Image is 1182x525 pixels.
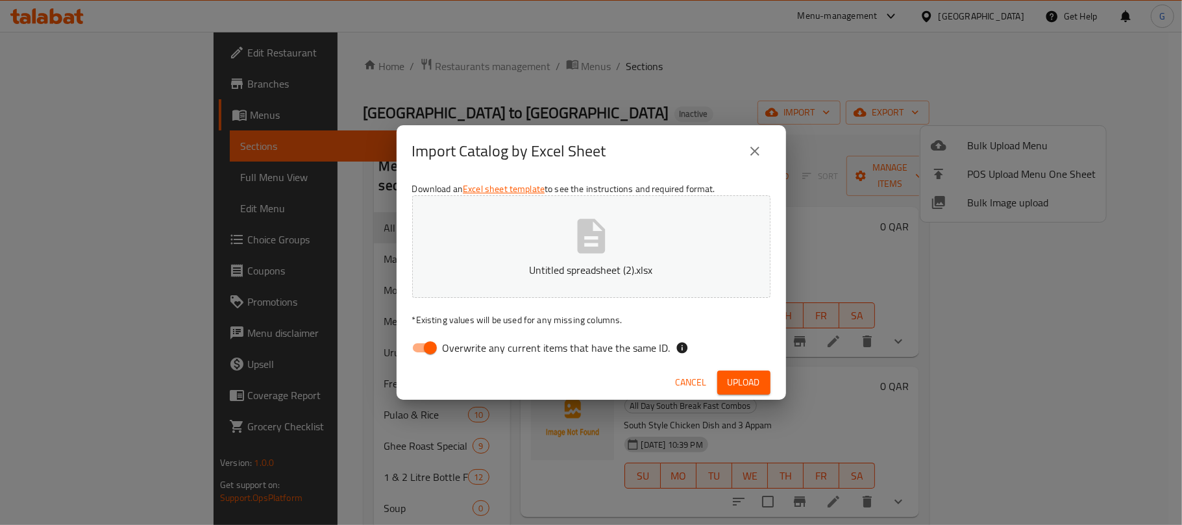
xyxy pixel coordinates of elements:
p: Untitled spreadsheet (2).xlsx [432,262,750,278]
button: Upload [717,371,770,395]
button: close [739,136,770,167]
svg: If the overwrite option isn't selected, then the items that match an existing ID will be ignored ... [676,341,689,354]
button: Cancel [671,371,712,395]
span: Upload [728,374,760,391]
p: Existing values will be used for any missing columns. [412,313,770,326]
button: Untitled spreadsheet (2).xlsx [412,195,770,298]
span: Overwrite any current items that have the same ID. [443,340,671,356]
span: Cancel [676,374,707,391]
div: Download an to see the instructions and required format. [397,177,786,365]
h2: Import Catalog by Excel Sheet [412,141,606,162]
a: Excel sheet template [463,180,545,197]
